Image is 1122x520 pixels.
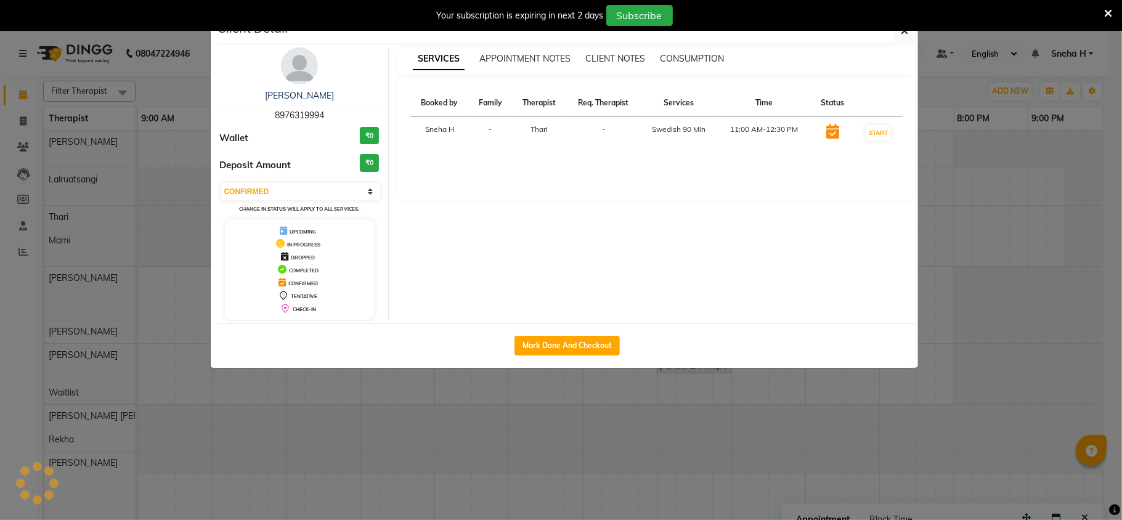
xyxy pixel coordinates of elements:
th: Booked by [410,90,469,116]
div: Swedish 90 Min [648,124,710,135]
span: CHECK-IN [293,306,316,312]
span: TENTATIVE [291,293,317,299]
h3: ₹0 [360,154,379,172]
img: avatar [281,47,318,84]
th: Req. Therapist [566,90,640,116]
span: SERVICES [413,48,465,70]
span: IN PROGRESS [287,242,320,248]
span: DROPPED [291,254,315,261]
span: Deposit Amount [220,158,291,173]
th: Status [811,90,854,116]
button: Mark Done And Checkout [514,336,620,355]
th: Family [469,90,512,116]
span: 8976319994 [275,110,324,121]
h3: ₹0 [360,127,379,145]
span: CLIENT NOTES [585,53,645,64]
span: COMPLETED [289,267,319,274]
span: Thari [531,124,548,134]
span: CONFIRMED [288,280,318,286]
th: Services [640,90,718,116]
div: Your subscription is expiring in next 2 days [437,9,604,22]
small: Change in status will apply to all services. [239,206,359,212]
button: Subscribe [606,5,673,26]
span: CONSUMPTION [660,53,724,64]
span: APPOINTMENT NOTES [479,53,571,64]
a: [PERSON_NAME] [265,90,334,101]
span: UPCOMING [290,229,316,235]
th: Therapist [512,90,566,116]
td: - [469,116,512,150]
td: - [566,116,640,150]
th: Time [718,90,811,116]
td: 11:00 AM-12:30 PM [718,116,811,150]
span: Wallet [220,131,249,145]
td: Sneha H [410,116,469,150]
button: START [866,125,891,140]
